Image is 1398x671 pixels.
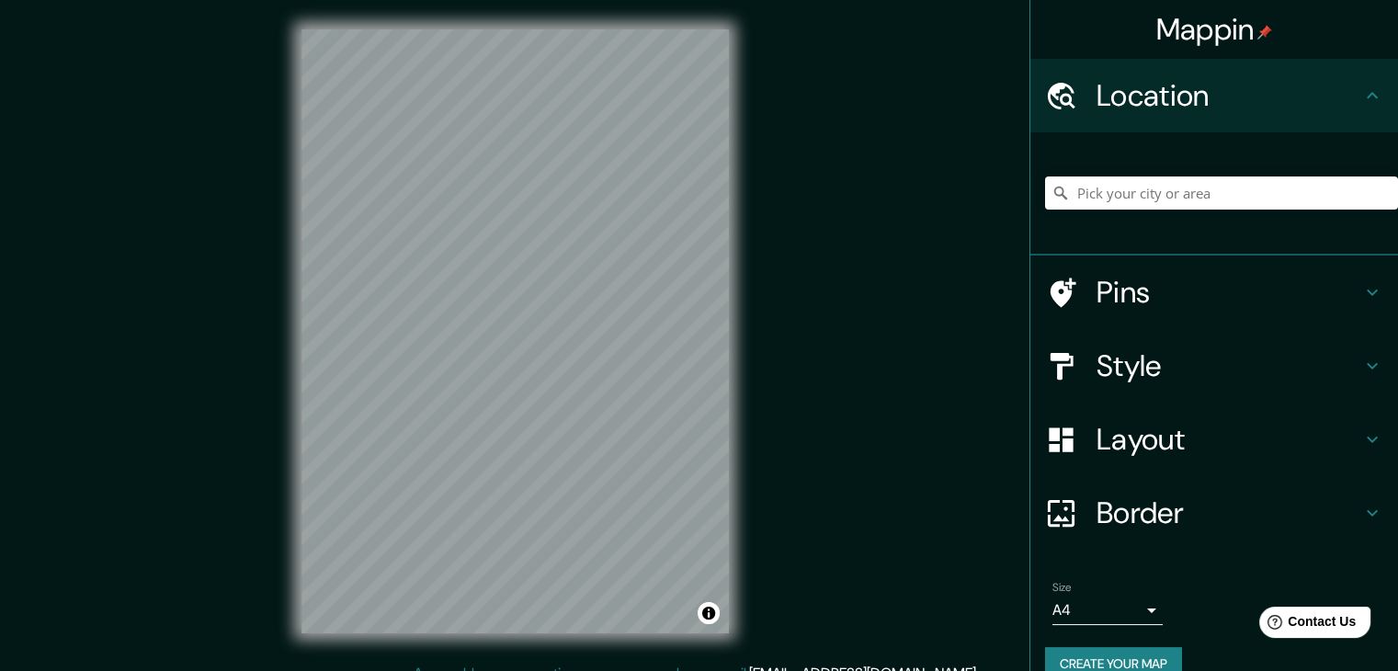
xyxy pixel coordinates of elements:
iframe: Help widget launcher [1234,599,1378,651]
canvas: Map [301,29,729,633]
h4: Mappin [1156,11,1273,48]
div: Pins [1030,256,1398,329]
div: Border [1030,476,1398,550]
h4: Style [1097,347,1361,384]
h4: Location [1097,77,1361,114]
img: pin-icon.png [1257,25,1272,40]
h4: Layout [1097,421,1361,458]
div: A4 [1052,596,1163,625]
div: Layout [1030,403,1398,476]
h4: Border [1097,495,1361,531]
button: Toggle attribution [698,602,720,624]
h4: Pins [1097,274,1361,311]
label: Size [1052,580,1072,596]
div: Location [1030,59,1398,132]
input: Pick your city or area [1045,176,1398,210]
div: Style [1030,329,1398,403]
